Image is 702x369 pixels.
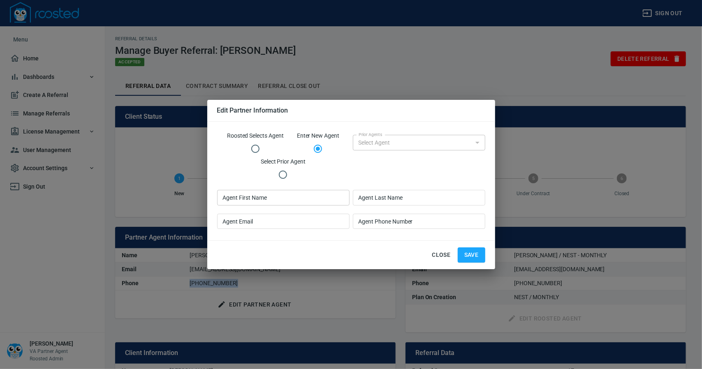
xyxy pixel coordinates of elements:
span: Save [464,250,479,260]
span: Roosted Selects Agent [227,131,284,140]
button: Close [428,247,454,263]
span: Close [431,250,451,260]
span: Select Prior Agent [261,157,306,166]
span: Enter New Agent [297,131,339,140]
iframe: Chat [667,332,696,363]
span: Edit Partner Information [217,106,485,115]
div: position [217,131,350,183]
button: Save [458,247,485,263]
